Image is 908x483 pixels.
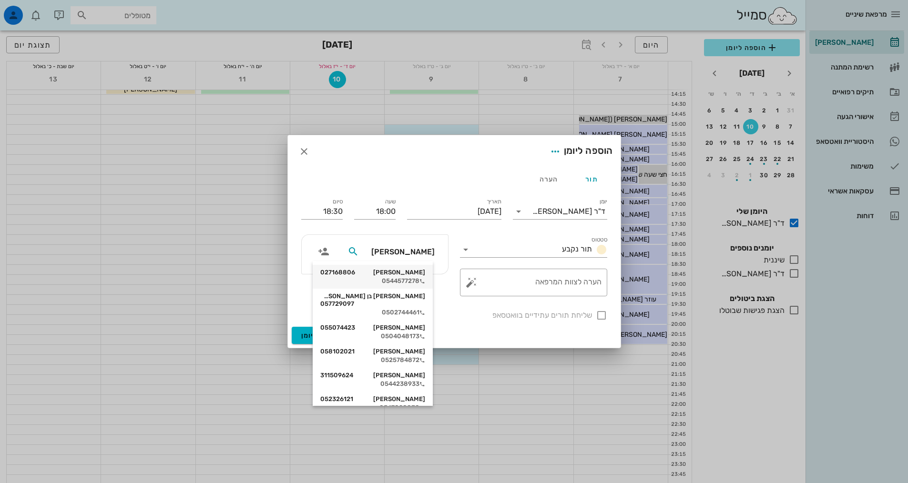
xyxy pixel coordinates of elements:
[320,380,425,388] div: 0544238933
[320,277,425,285] div: 0544577278
[592,236,607,243] label: סטטוס
[320,332,425,340] div: 0504048173
[320,372,353,379] span: 311509624
[547,143,613,160] div: הוספה ליומן
[532,207,605,216] div: ד"ר [PERSON_NAME]
[562,244,592,253] span: תור נקבע
[320,395,425,403] div: [PERSON_NAME]
[320,348,425,355] div: [PERSON_NAME]
[460,242,607,257] div: סטטוסתור נקבע
[320,309,425,316] div: 0502744461
[513,204,607,219] div: יומןד"ר [PERSON_NAME]
[385,198,396,205] label: שעה
[333,198,343,205] label: סיום
[292,327,351,344] button: הוספה ליומן
[599,198,607,205] label: יומן
[320,300,354,308] span: 057729097
[486,198,501,205] label: תאריך
[320,356,425,364] div: 0525784872
[320,372,425,379] div: [PERSON_NAME]
[320,404,425,412] div: 0547020030
[570,168,613,191] div: תור
[320,269,425,276] div: [PERSON_NAME]
[527,168,570,191] div: הערה
[320,348,355,355] span: 058102021
[301,332,342,340] span: הוספה ליומן
[320,324,425,332] div: [PERSON_NAME]
[320,395,353,403] span: 052326121
[320,269,355,276] span: 027168806
[320,292,425,308] div: [PERSON_NAME] בן [PERSON_NAME]
[320,324,355,332] span: 055074423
